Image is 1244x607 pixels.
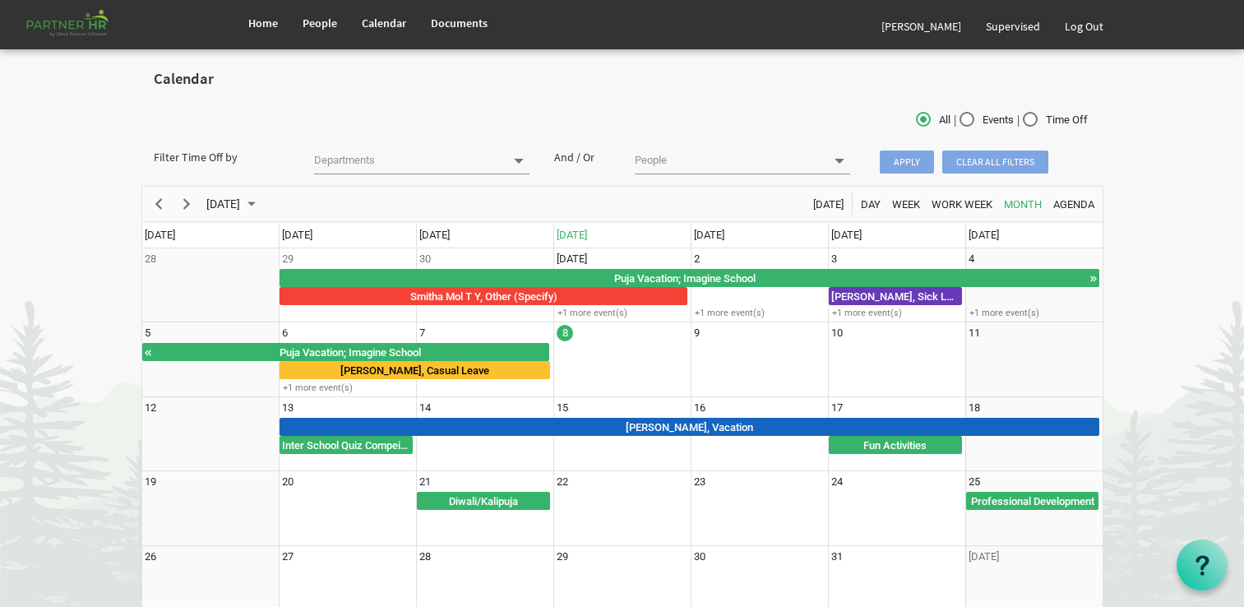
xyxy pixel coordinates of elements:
[831,325,843,341] div: Friday, October 10, 2025
[557,474,568,490] div: Wednesday, October 22, 2025
[694,549,705,565] div: Thursday, October 30, 2025
[960,113,1014,127] span: Events
[205,194,242,215] span: [DATE]
[890,194,922,215] span: Week
[557,325,573,341] div: Wednesday, October 8, 2025
[1023,113,1088,127] span: Time Off
[145,251,156,267] div: Sunday, September 28, 2025
[829,287,962,305] div: Priti Pall, Sick Leave Begin From Friday, October 3, 2025 at 12:00:00 AM GMT+05:30 Ends At Friday...
[930,194,994,215] span: Work Week
[858,193,883,214] button: Day
[248,16,278,30] span: Home
[1050,193,1097,214] button: Agenda
[916,113,950,127] span: All
[691,307,827,319] div: +1 more event(s)
[154,71,1091,88] h2: Calendar
[635,149,825,172] input: People
[1001,193,1044,214] button: Month
[829,436,962,454] div: Fun Activities Begin From Friday, October 17, 2025 at 12:00:00 AM GMT+05:30 Ends At Saturday, Oct...
[282,325,288,341] div: Monday, October 6, 2025
[417,492,550,510] div: Diwali/Kalipuja Begin From Tuesday, October 21, 2025 at 12:00:00 AM GMT+05:30 Ends At Wednesday, ...
[419,325,425,341] div: Tuesday, October 7, 2025
[280,382,415,394] div: +1 more event(s)
[282,251,294,267] div: Monday, September 29, 2025
[557,229,587,241] span: [DATE]
[829,307,964,319] div: +1 more event(s)
[147,193,169,214] button: Previous
[280,419,1098,435] div: [PERSON_NAME], Vacation
[282,474,294,490] div: Monday, October 20, 2025
[153,344,549,360] div: Puja Vacation; Imagine School
[831,229,862,241] span: [DATE]
[362,16,406,30] span: Calendar
[986,19,1040,34] span: Supervised
[419,229,450,241] span: [DATE]
[280,288,687,304] div: Smitha Mol T Y, Other (Specify)
[280,418,1099,436] div: Shelly Kashyap, Vacation Begin From Monday, October 13, 2025 at 12:00:00 AM GMT+05:30 Ends At Sat...
[419,474,431,490] div: Tuesday, October 21, 2025
[145,474,156,490] div: Sunday, October 19, 2025
[203,193,262,214] button: October 2025
[419,400,431,416] div: Tuesday, October 14, 2025
[831,400,843,416] div: Friday, October 17, 2025
[973,3,1052,49] a: Supervised
[542,149,622,165] div: And / Or
[880,151,934,174] span: Apply
[419,251,431,267] div: Tuesday, September 30, 2025
[280,270,1089,286] div: Puja Vacation; Imagine School
[969,549,999,565] div: Saturday, November 1, 2025
[282,400,294,416] div: Monday, October 13, 2025
[783,109,1103,132] div: | |
[889,193,923,214] button: Week
[694,474,705,490] div: Thursday, October 23, 2025
[969,251,974,267] div: Saturday, October 4, 2025
[969,474,980,490] div: Saturday, October 25, 2025
[1052,194,1096,215] span: Agenda
[831,474,843,490] div: Friday, October 24, 2025
[812,194,845,215] span: [DATE]
[314,149,504,172] input: Departments
[859,194,882,215] span: Day
[557,400,568,416] div: Wednesday, October 15, 2025
[142,343,550,361] div: Puja Vacation Begin From Monday, September 29, 2025 at 12:00:00 AM GMT+05:30 Ends At Wednesday, O...
[201,187,266,221] div: October 2025
[280,287,687,305] div: Smitha Mol T Y, Other (Specify) Begin From Monday, September 29, 2025 at 12:00:00 AM GMT+05:30 En...
[280,436,413,454] div: Inter School Quiz Compeition Begin From Monday, October 13, 2025 at 12:00:00 AM GMT+05:30 Ends At...
[694,400,705,416] div: Thursday, October 16, 2025
[1002,194,1043,215] span: Month
[831,251,837,267] div: Friday, October 3, 2025
[966,307,1102,319] div: +1 more event(s)
[969,229,999,241] span: [DATE]
[869,3,973,49] a: [PERSON_NAME]
[830,437,961,453] div: Fun Activities
[431,16,488,30] span: Documents
[175,193,197,214] button: Next
[145,325,150,341] div: Sunday, October 5, 2025
[303,16,337,30] span: People
[145,400,156,416] div: Sunday, October 12, 2025
[554,307,690,319] div: +1 more event(s)
[694,229,724,241] span: [DATE]
[1052,3,1116,49] a: Log Out
[557,251,587,267] div: Wednesday, October 1, 2025
[694,325,700,341] div: Thursday, October 9, 2025
[418,493,549,509] div: Diwali/Kalipuja
[969,325,980,341] div: Saturday, October 11, 2025
[145,187,173,221] div: previous period
[694,251,700,267] div: Thursday, October 2, 2025
[280,437,412,453] div: Inter School Quiz Compeition
[280,361,550,379] div: Deepti Mayee Nayak, Casual Leave Begin From Monday, October 6, 2025 at 12:00:00 AM GMT+05:30 Ends...
[830,288,961,304] div: [PERSON_NAME], Sick Leave
[145,229,175,241] span: [DATE]
[810,193,846,214] button: Today
[928,193,995,214] button: Work Week
[282,549,294,565] div: Monday, October 27, 2025
[145,549,156,565] div: Sunday, October 26, 2025
[280,362,549,378] div: [PERSON_NAME], Casual Leave
[419,549,431,565] div: Tuesday, October 28, 2025
[282,229,312,241] span: [DATE]
[969,400,980,416] div: Saturday, October 18, 2025
[831,549,843,565] div: Friday, October 31, 2025
[173,187,201,221] div: next period
[967,493,1098,509] div: Professional Development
